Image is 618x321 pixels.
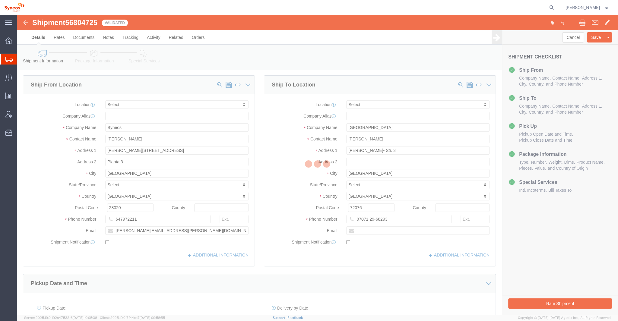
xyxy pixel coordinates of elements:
button: [PERSON_NAME] [565,4,610,11]
a: Feedback [287,316,303,319]
span: Copyright © [DATE]-[DATE] Agistix Inc., All Rights Reserved [518,315,611,320]
span: [DATE] 10:05:38 [73,316,97,319]
img: logo [4,3,24,12]
span: Raquel Ramirez Garcia [566,4,600,11]
span: Client: 2025.19.0-7f44ea7 [100,316,165,319]
a: Support [272,316,287,319]
span: Server: 2025.19.0-192a4753216 [24,316,97,319]
span: [DATE] 09:58:55 [140,316,165,319]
